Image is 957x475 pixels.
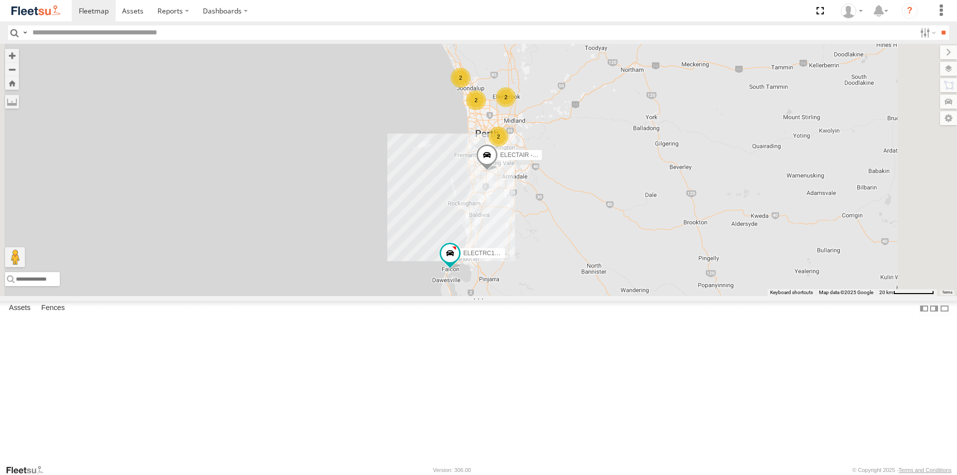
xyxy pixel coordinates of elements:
a: Visit our Website [5,465,51,475]
label: Hide Summary Table [940,301,950,316]
button: Zoom out [5,62,19,76]
i: ? [902,3,918,19]
div: Version: 306.00 [433,467,471,473]
span: ELECTRC16 - [PERSON_NAME] [463,250,552,257]
label: Fences [36,302,70,316]
div: 2 [451,68,471,88]
img: fleetsu-logo-horizontal.svg [10,4,62,17]
label: Map Settings [940,111,957,125]
label: Search Query [21,25,29,40]
button: Map Scale: 20 km per 78 pixels [876,289,937,296]
label: Dock Summary Table to the Left [919,301,929,316]
button: Keyboard shortcuts [770,289,813,296]
label: Measure [5,95,19,109]
div: 2 [488,127,508,147]
span: ELECTAIR - Riaan [500,152,550,158]
div: 2 [466,90,486,110]
span: Map data ©2025 Google [819,290,873,295]
button: Zoom in [5,49,19,62]
label: Dock Summary Table to the Right [929,301,939,316]
a: Terms and Conditions [899,467,952,473]
button: Drag Pegman onto the map to open Street View [5,247,25,267]
div: Wayne Betts [837,3,866,18]
label: Assets [4,302,35,316]
button: Zoom Home [5,76,19,90]
div: 2 [496,87,516,107]
span: 20 km [879,290,893,295]
div: © Copyright 2025 - [852,467,952,473]
label: Search Filter Options [916,25,938,40]
a: Terms (opens in new tab) [942,290,953,294]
